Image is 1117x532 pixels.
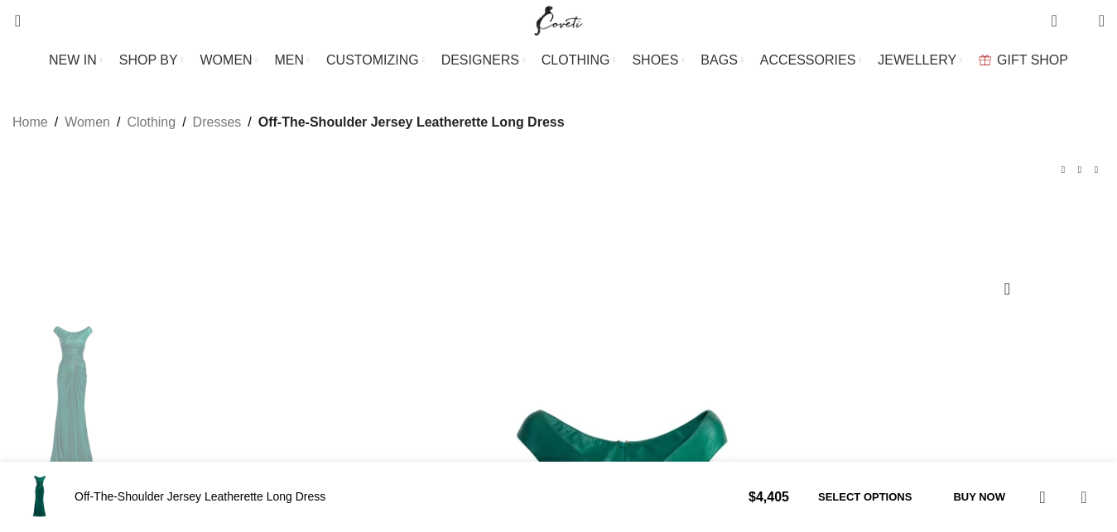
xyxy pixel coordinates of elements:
[1073,17,1086,29] span: 0
[936,480,1022,515] button: Buy now
[441,44,525,77] a: DESIGNERS
[75,489,736,506] h4: Off-The-Shoulder Jersey Leatherette Long Dress
[21,307,122,486] img: Elie Saab Off-The-Shoulder Jersey Leatherette Long Dress in Green featuring Off-The-Shoulder – Lu...
[1055,161,1071,178] a: Previous product
[802,480,928,515] a: Select options
[12,470,66,524] img: Elie Saab Off-The-Shoulder Jersey Leatherette Long Dress in Green featuring Off-The-Shoulder – Lu...
[49,44,103,77] a: NEW IN
[4,44,1113,77] div: Main navigation
[200,44,258,77] a: WOMEN
[49,52,97,68] span: NEW IN
[127,112,176,133] a: Clothing
[701,52,737,68] span: BAGS
[632,52,678,68] span: SHOES
[979,44,1068,77] a: GIFT SHOP
[12,112,48,133] a: Home
[701,44,743,77] a: BAGS
[12,112,565,133] nav: Breadcrumb
[1052,8,1065,21] span: 0
[119,52,178,68] span: SHOP BY
[1088,161,1105,178] a: Next product
[65,112,110,133] a: Women
[760,44,862,77] a: ACCESSORIES
[193,112,242,133] a: Dresses
[749,490,789,504] bdi: 4,405
[441,52,519,68] span: DESIGNERS
[326,52,419,68] span: CUSTOMIZING
[749,490,756,504] span: $
[275,52,305,68] span: MEN
[542,44,616,77] a: CLOTHING
[275,44,310,77] a: MEN
[531,12,586,26] a: Site logo
[1042,4,1065,37] a: 0
[542,52,610,68] span: CLOTHING
[760,52,856,68] span: ACCESSORIES
[1070,4,1086,37] div: My Wishlist
[200,52,253,68] span: WOMEN
[119,44,184,77] a: SHOP BY
[979,55,991,65] img: GiftBag
[4,4,21,37] a: Search
[258,112,565,133] span: Off-The-Shoulder Jersey Leatherette Long Dress
[632,44,684,77] a: SHOES
[878,52,956,68] span: JEWELLERY
[997,52,1068,68] span: GIFT SHOP
[878,44,962,77] a: JEWELLERY
[326,44,425,77] a: CUSTOMIZING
